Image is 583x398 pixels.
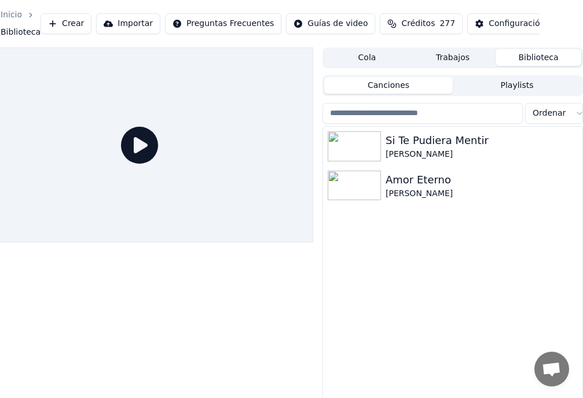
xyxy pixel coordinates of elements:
button: Cola [324,49,410,66]
span: 277 [439,18,455,30]
button: Guías de video [286,13,375,34]
div: Amor Eterno [386,172,578,188]
button: Canciones [324,77,453,94]
div: [PERSON_NAME] [386,149,578,160]
span: Biblioteca [1,27,41,38]
div: Si Te Pudiera Mentir [386,132,578,149]
button: Crear [41,13,91,34]
button: Importar [96,13,160,34]
div: [PERSON_NAME] [386,188,578,200]
a: Open chat [534,352,569,386]
button: Créditos277 [380,13,463,34]
button: Configuración [467,13,552,34]
a: Inicio [1,9,22,21]
button: Preguntas Frecuentes [165,13,281,34]
span: Créditos [401,18,435,30]
span: Ordenar [533,108,566,119]
button: Biblioteca [496,49,581,66]
button: Trabajos [410,49,496,66]
div: Configuración [489,18,545,30]
nav: breadcrumb [1,9,41,38]
button: Playlists [453,77,581,94]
